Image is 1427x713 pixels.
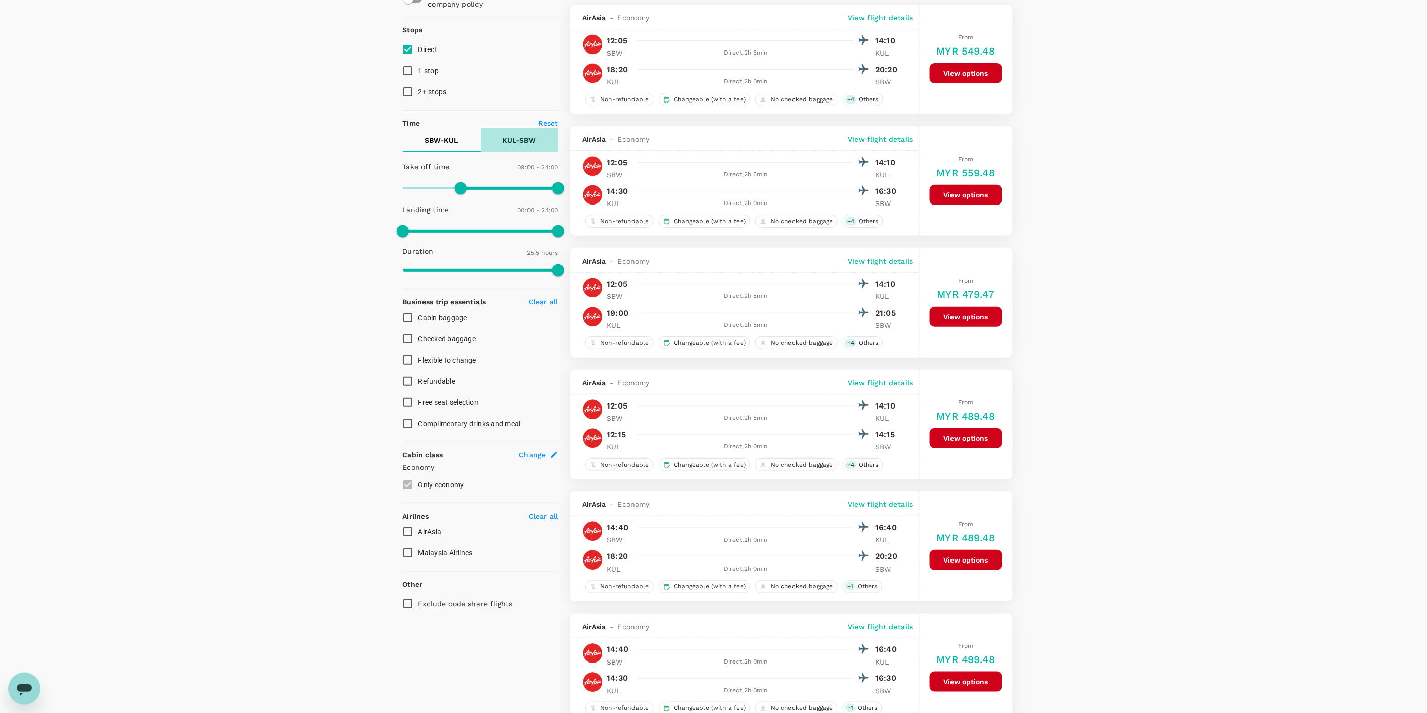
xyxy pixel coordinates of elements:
h6: MYR 549.48 [937,43,995,59]
span: + 1 [845,704,856,712]
span: Changeable (with a fee) [670,582,750,591]
button: View options [930,550,1002,570]
span: Changeable (with a fee) [670,339,750,347]
span: + 4 [845,95,857,104]
p: Economy [403,462,558,472]
strong: Cabin class [403,451,443,459]
img: AK [583,63,603,83]
strong: Stops [403,26,423,34]
p: KUL [876,413,901,423]
span: AirAsia [583,134,606,144]
p: 14:30 [607,185,628,197]
h6: MYR 479.47 [937,286,995,302]
img: AK [583,278,603,298]
p: 14:10 [876,157,901,169]
span: AirAsia [583,622,606,632]
div: +4Others [843,215,883,228]
p: 16:30 [876,672,901,684]
span: Only economy [418,481,464,489]
div: Changeable (with a fee) [659,458,750,471]
span: Change [519,450,546,460]
span: Changeable (with a fee) [670,704,750,712]
p: SBW [876,77,901,87]
img: AK [583,643,603,664]
span: 25.5 hours [527,249,558,257]
p: Time [403,118,420,128]
span: Economy [618,256,650,266]
p: SBW [607,535,632,545]
span: From [958,642,974,649]
span: Free seat selection [418,398,479,406]
p: KUL [607,442,632,452]
p: KUL [607,564,632,574]
iframe: Button to launch messaging window [8,673,40,705]
span: Others [855,339,883,347]
button: View options [930,428,1002,448]
strong: Business trip essentials [403,298,486,306]
p: 12:15 [607,429,626,441]
div: Direct , 2h 5min [639,170,854,180]
p: KUL - SBW [503,135,536,145]
p: 14:30 [607,672,628,684]
p: KUL [876,535,901,545]
p: View flight details [848,13,913,23]
span: - [606,378,618,388]
span: AirAsia [583,256,606,266]
span: Direct [418,45,438,54]
h6: MYR 489.48 [937,408,995,424]
img: AK [583,34,603,55]
p: View flight details [848,499,913,510]
span: Economy [618,378,650,388]
p: SBW [607,657,632,667]
p: SBW [876,198,901,209]
p: 14:10 [876,278,901,290]
p: 14:15 [876,429,901,441]
p: 18:20 [607,550,628,563]
strong: Airlines [403,512,429,520]
div: Non-refundable [585,580,654,593]
p: View flight details [848,378,913,388]
p: Other [403,579,423,589]
span: Refundable [418,377,456,385]
span: + 4 [845,339,857,347]
span: + 1 [845,582,856,591]
div: Non-refundable [585,336,654,349]
span: Changeable (with a fee) [670,217,750,226]
p: SBW [876,442,901,452]
span: Non-refundable [597,461,653,469]
p: Duration [403,246,434,257]
p: KUL [607,77,632,87]
span: Non-refundable [597,704,653,712]
span: Others [854,704,882,712]
img: AK [583,156,603,176]
button: View options [930,63,1002,83]
span: Non-refundable [597,95,653,104]
p: KUL [607,198,632,209]
span: - [606,134,618,144]
p: 12:05 [607,157,628,169]
span: From [958,277,974,284]
div: +1Others [843,580,882,593]
span: AirAsia [583,13,606,23]
div: +4Others [843,93,883,106]
span: 09:00 - 24:00 [518,164,558,171]
p: 12:05 [607,35,628,47]
div: Direct , 2h 0min [639,657,854,667]
span: No checked baggage [767,217,837,226]
p: Clear all [528,297,558,307]
p: 14:40 [607,522,629,534]
span: No checked baggage [767,582,837,591]
img: AK [583,399,603,420]
div: Direct , 2h 0min [639,564,854,574]
div: Direct , 2h 0min [639,686,854,696]
p: SBW [876,686,901,696]
span: Others [855,95,883,104]
h6: MYR 489.48 [937,530,995,546]
span: Checked baggage [418,335,477,343]
span: AirAsia [583,499,606,510]
span: Flexible to change [418,356,477,364]
p: View flight details [848,256,913,266]
span: Complimentary drinks and meal [418,420,521,428]
p: 14:40 [607,643,629,655]
p: KUL [876,291,901,301]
